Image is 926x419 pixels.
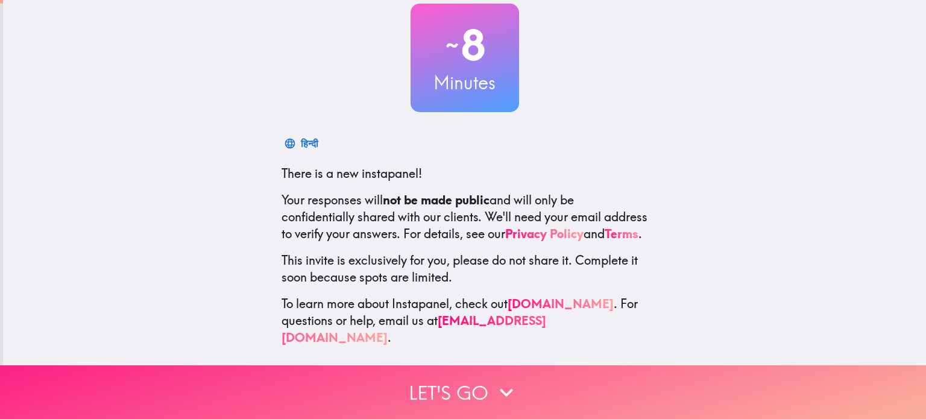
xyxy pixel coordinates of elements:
h3: Minutes [411,70,519,95]
a: Privacy Policy [505,226,584,241]
a: [EMAIL_ADDRESS][DOMAIN_NAME] [282,313,546,345]
div: हिन्दी [301,135,318,152]
span: There is a new instapanel! [282,166,422,181]
p: This invite is exclusively for you, please do not share it. Complete it soon because spots are li... [282,252,648,286]
span: ~ [444,27,461,63]
p: To learn more about Instapanel, check out . For questions or help, email us at . [282,295,648,346]
button: हिन्दी [282,131,323,156]
p: Your responses will and will only be confidentially shared with our clients. We'll need your emai... [282,192,648,242]
a: Terms [605,226,638,241]
b: not be made public [383,192,490,207]
a: [DOMAIN_NAME] [508,296,614,311]
h2: 8 [411,20,519,70]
